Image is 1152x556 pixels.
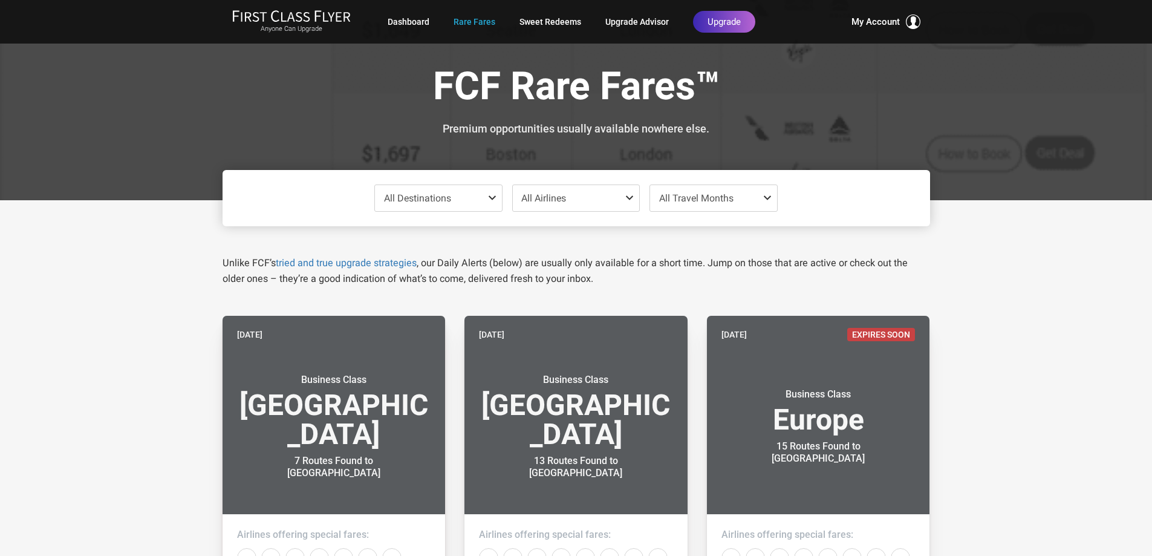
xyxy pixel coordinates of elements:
[384,192,451,204] span: All Destinations
[232,123,921,135] h3: Premium opportunities usually available nowhere else.
[237,374,431,449] h3: [GEOGRAPHIC_DATA]
[693,11,755,33] a: Upgrade
[721,388,916,434] h3: Europe
[479,529,673,541] h4: Airlines offering special fares:
[519,11,581,33] a: Sweet Redeems
[388,11,429,33] a: Dashboard
[232,25,351,33] small: Anyone Can Upgrade
[237,328,262,341] time: [DATE]
[743,440,894,465] div: 15 Routes Found to [GEOGRAPHIC_DATA]
[232,10,351,22] img: First Class Flyer
[232,65,921,112] h1: FCF Rare Fares™
[258,374,409,386] small: Business Class
[237,529,431,541] h4: Airlines offering special fares:
[258,455,409,479] div: 7 Routes Found to [GEOGRAPHIC_DATA]
[232,10,351,34] a: First Class FlyerAnyone Can Upgrade
[721,529,916,541] h4: Airlines offering special fares:
[276,257,417,269] a: tried and true upgrade strategies
[479,328,504,341] time: [DATE]
[743,388,894,401] small: Business Class
[721,328,747,341] time: [DATE]
[500,374,651,386] small: Business Class
[847,328,915,341] span: Expires Soon
[454,11,495,33] a: Rare Fares
[521,192,566,204] span: All Airlines
[223,255,930,287] p: Unlike FCF’s , our Daily Alerts (below) are usually only available for a short time. Jump on thos...
[605,11,669,33] a: Upgrade Advisor
[851,15,900,29] span: My Account
[500,455,651,479] div: 13 Routes Found to [GEOGRAPHIC_DATA]
[479,374,673,449] h3: [GEOGRAPHIC_DATA]
[851,15,920,29] button: My Account
[659,192,734,204] span: All Travel Months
